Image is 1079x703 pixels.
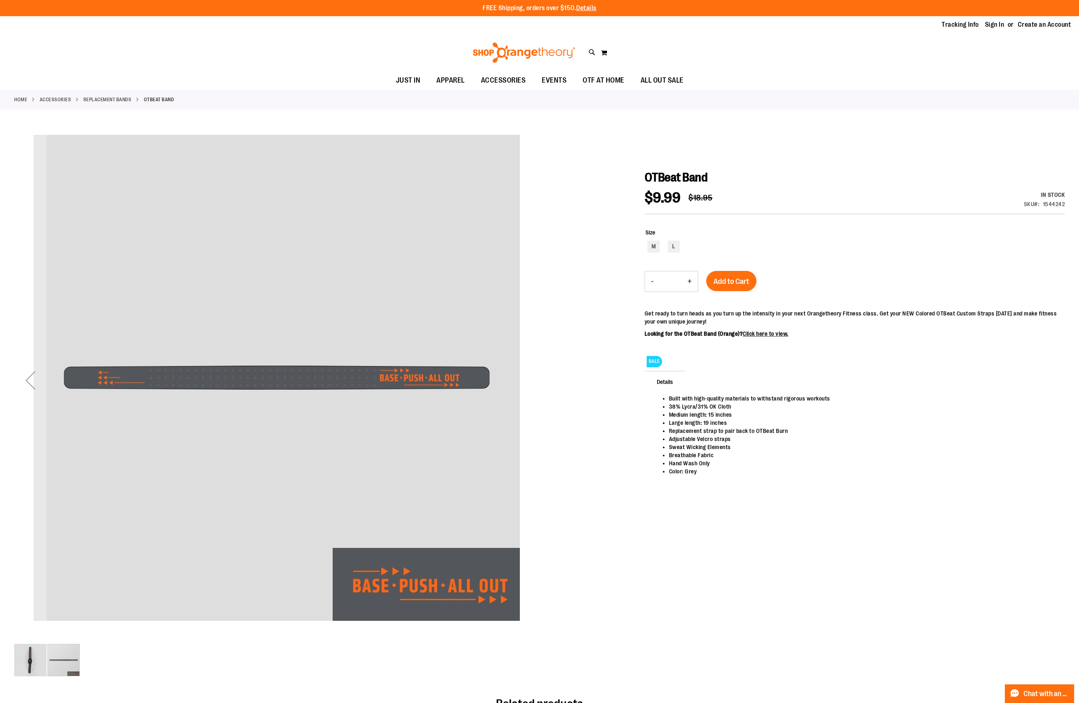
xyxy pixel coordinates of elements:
[14,96,27,103] a: Home
[40,96,71,103] a: ACCESSORIES
[576,4,596,12] a: Details
[647,356,662,367] span: SALE
[645,330,788,337] b: Looking for the OTBeat Band (Orange)?
[396,71,421,89] span: JUST IN
[436,71,465,89] span: APPAREL
[583,71,624,89] span: OTF AT HOME
[688,193,712,202] span: $18.95
[1018,20,1071,29] a: Create an Account
[1005,684,1075,703] button: Chat with an Expert
[669,467,1057,475] li: Color: Grey
[669,403,1057,411] li: 38% Lycra/31% OK Cloth
[542,71,566,89] span: EVENTS
[669,394,1057,403] li: Built with high-quality materials to withstand rigorous workouts
[14,118,540,677] div: carousel
[669,419,1057,427] li: Large length: 19 inches
[14,118,540,643] div: OTBeat Band
[645,170,708,184] span: OTBeat Band
[660,272,682,291] input: Product quantity
[942,20,979,29] a: Tracking Info
[1024,201,1040,207] strong: SKU
[645,190,681,206] span: $9.99
[34,135,520,621] img: OTBeat Band
[47,643,80,677] div: image 2 of 2
[669,435,1057,443] li: Adjustable Velcro straps
[483,4,596,13] p: FREE Shipping, orders over $150.
[669,443,1057,451] li: Sweat Wicking Elements
[714,277,749,286] span: Add to Cart
[14,643,47,677] div: image 1 of 2
[669,451,1057,459] li: Breathable Fabric
[647,241,660,253] div: M
[481,71,526,89] span: ACCESSORIES
[1024,191,1065,199] div: Availability
[669,427,1057,435] li: Replacement strap to pair back to OTBeat Burn
[83,96,132,103] a: Replacement Bands
[641,71,684,89] span: ALL OUT SALE
[669,411,1057,419] li: Medium length: 15 inches
[1043,200,1065,208] div: 1544242
[682,271,698,292] button: Increase product quantity
[645,371,685,392] span: Details
[645,309,1065,326] p: Get ready to turn heads as you turn up the intensity in your next Orangetheory Fitness class. Get...
[144,96,174,103] strong: OTBeat Band
[472,43,577,63] img: Shop Orangetheory
[1024,191,1065,199] div: In stock
[645,229,655,236] span: Size
[985,20,1004,29] a: Sign In
[743,330,788,337] a: Click here to view.
[14,644,47,676] img: OTBeat Band
[14,118,47,643] div: Previous
[668,241,680,253] div: L
[645,271,660,292] button: Decrease product quantity
[706,271,756,291] button: Add to Cart
[1023,690,1069,698] span: Chat with an Expert
[669,459,1057,467] li: Hand Wash Only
